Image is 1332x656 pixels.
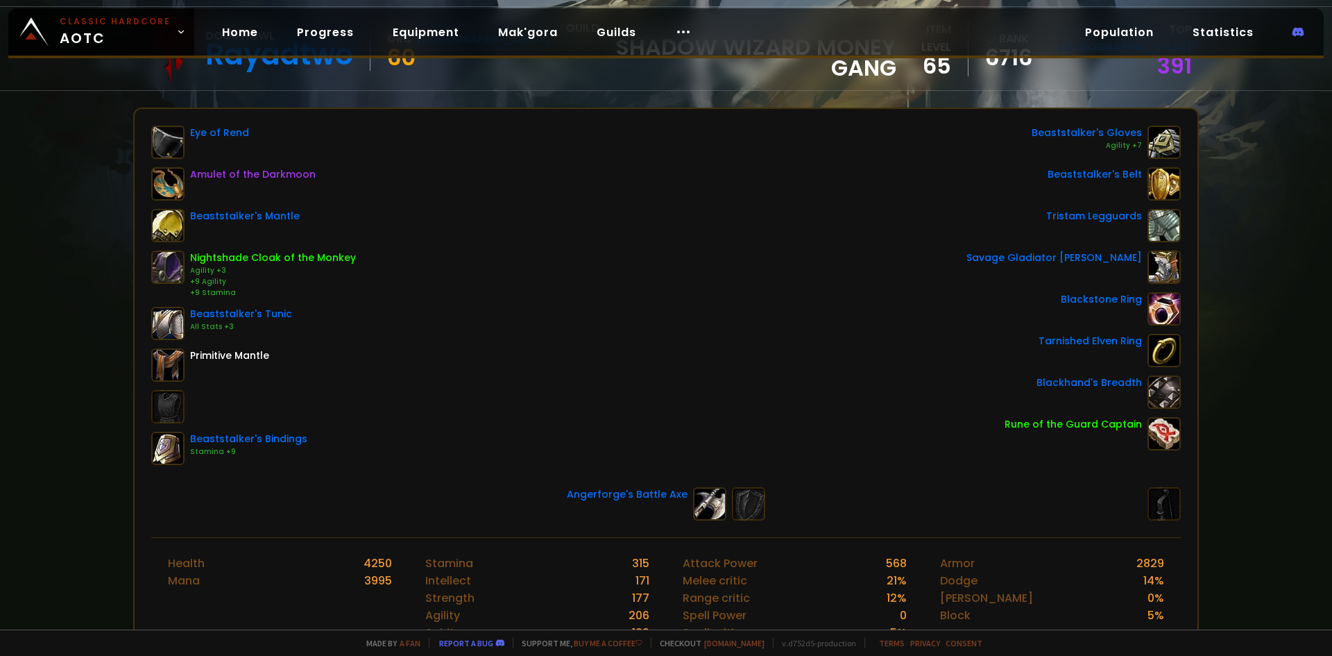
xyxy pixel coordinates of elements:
[574,638,642,648] a: Buy me a coffee
[1147,376,1181,409] img: item-13965
[1181,18,1265,47] a: Statistics
[487,18,569,47] a: Mak'gora
[8,8,194,56] a: Classic HardcoreAOTC
[1048,167,1142,182] div: Beaststalker's Belt
[683,572,747,589] div: Melee critic
[693,487,726,521] img: item-11816
[425,555,473,572] div: Stamina
[629,607,649,624] div: 206
[1032,140,1142,151] div: Agility +7
[966,251,1142,265] div: Savage Gladiator [PERSON_NAME]
[1147,589,1164,607] div: 0 %
[439,638,493,648] a: Report a bug
[586,18,647,47] a: Guilds
[425,572,471,589] div: Intellect
[205,44,353,65] div: Rayadtwo
[567,487,688,502] div: Angerforge's Battle Axe
[60,15,171,28] small: Classic Hardcore
[651,638,765,648] span: Checkout
[940,555,975,572] div: Armor
[151,432,185,465] img: item-16681
[704,638,765,648] a: [DOMAIN_NAME]
[887,589,907,607] div: 12 %
[1147,167,1181,201] img: item-16680
[425,589,475,607] div: Strength
[151,348,185,382] img: item-154
[985,47,1030,68] a: 6716
[364,555,392,572] div: 4250
[190,265,356,276] div: Agility +3
[151,126,185,159] img: item-12587
[190,209,300,224] div: Beaststalker's Mantle
[168,572,200,589] div: Mana
[1136,555,1164,572] div: 2829
[683,607,746,624] div: Spell Power
[910,638,940,648] a: Privacy
[151,209,185,242] img: item-16679
[382,18,470,47] a: Equipment
[286,18,365,47] a: Progress
[1147,126,1181,159] img: item-16676
[151,307,185,340] img: item-16674
[773,638,856,648] span: v. d752d5 - production
[940,607,971,624] div: Block
[940,572,977,589] div: Dodge
[364,572,392,589] div: 3995
[1061,292,1142,307] div: Blackstone Ring
[887,572,907,589] div: 21 %
[60,15,171,49] span: AOTC
[1147,251,1181,284] img: item-11731
[190,307,292,321] div: Beaststalker's Tunic
[1032,126,1142,140] div: Beaststalker's Gloves
[632,589,649,607] div: 177
[151,167,185,201] img: item-19491
[632,624,649,641] div: 189
[683,589,750,607] div: Range critic
[940,589,1033,607] div: [PERSON_NAME]
[1147,292,1181,326] img: item-17713
[879,638,905,648] a: Terms
[190,287,356,298] div: +9 Stamina
[1005,417,1142,432] div: Rune of the Guard Captain
[190,446,307,457] div: Stamina +9
[890,624,907,641] div: 5 %
[190,126,249,140] div: Eye of Rend
[1147,209,1181,242] img: item-12964
[635,572,649,589] div: 171
[190,321,292,333] div: All Stats +3
[190,251,356,265] div: Nightshade Cloak of the Monkey
[190,167,316,182] div: Amulet of the Darkmoon
[886,555,907,572] div: 568
[1147,334,1181,367] img: item-18500
[190,276,356,287] div: +9 Agility
[900,607,907,624] div: 0
[1074,18,1165,47] a: Population
[425,607,460,624] div: Agility
[1036,376,1142,390] div: Blackhand's Breadth
[513,638,642,648] span: Support me,
[358,638,420,648] span: Made by
[1157,50,1192,81] a: 391
[168,555,205,572] div: Health
[683,624,741,641] div: Spell critic
[400,638,420,648] a: a fan
[683,555,758,572] div: Attack Power
[632,555,649,572] div: 315
[425,624,454,641] div: Spirit
[190,348,269,363] div: Primitive Mantle
[1046,209,1142,224] div: Tristam Legguards
[896,56,952,76] div: 65
[151,251,185,284] img: item-10224
[190,432,307,446] div: Beaststalker's Bindings
[211,18,269,47] a: Home
[1039,334,1142,348] div: Tarnished Elven Ring
[1143,572,1164,589] div: 14 %
[1147,607,1164,624] div: 5 %
[1147,417,1181,451] img: item-19120
[946,638,982,648] a: Consent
